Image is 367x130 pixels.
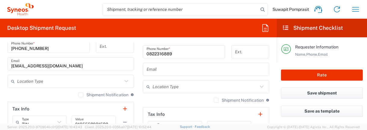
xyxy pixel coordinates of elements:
[58,125,82,129] span: [DATE] 10:43:43
[273,7,309,12] span: Suwapit Pornprasit
[195,125,210,128] a: Feedback
[7,24,76,32] h2: Desktop Shipment Request
[306,52,318,57] span: Phone,
[7,125,82,129] span: Server: 2025.20.0-970904bc0f3
[281,106,363,117] button: Save as template
[12,106,29,112] h2: Tax Info
[103,4,258,15] input: Shipment, tracking or reference number
[267,124,360,130] span: Copyright © [DATE]-[DATE] Agistix Inc., All Rights Reserved
[148,111,165,117] h2: Tax Info
[85,125,151,129] span: Client: 2025.20.0-035ba07
[282,24,343,32] h2: Shipment Checklist
[295,52,306,57] span: Name,
[180,125,195,128] a: Support
[79,92,128,97] label: Shipment Notification
[281,70,363,81] button: Rate
[318,52,328,57] span: Email
[281,88,363,99] button: Save shipment
[295,45,338,49] span: Requester Information
[214,98,264,103] label: Shipment Notification
[127,125,151,129] span: [DATE] 10:52:44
